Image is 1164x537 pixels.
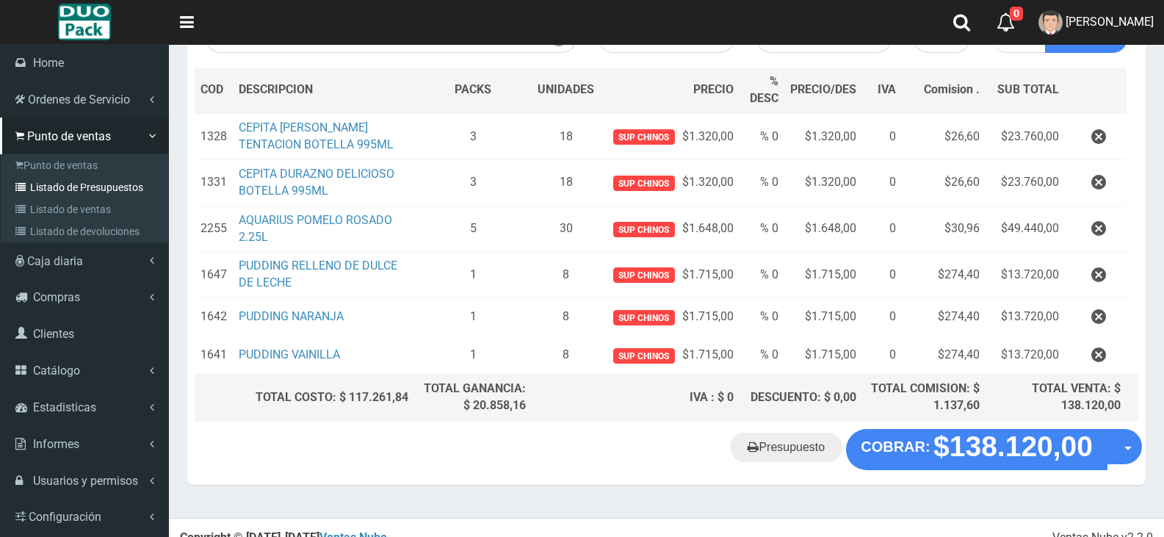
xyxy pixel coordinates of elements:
span: Sup chinos [613,267,674,283]
span: Catálogo [33,364,80,378]
a: AQUARIUS POMELO ROSADO 2.25L [239,213,392,244]
a: Punto de ventas [4,154,168,176]
td: % 0 [740,336,785,375]
td: $1.320,00 [784,113,862,159]
a: Listado de ventas [4,198,168,220]
td: $1.715,00 [600,298,739,336]
td: 0 [862,206,901,252]
td: 1 [414,298,532,336]
span: Sup chinos [613,310,674,325]
th: DES [233,68,414,114]
a: PUDDING VAINILLA [239,347,340,361]
span: Sup chinos [613,222,674,237]
td: 8 [532,252,600,298]
span: IVA [878,82,896,96]
td: $1.715,00 [600,336,739,375]
span: Sup chinos [613,176,674,191]
span: CRIPCION [260,82,313,96]
span: Ordenes de Servicio [28,93,130,107]
td: $1.320,00 [784,160,862,206]
td: 1328 [195,113,233,159]
td: 0 [862,113,901,159]
td: $13.720,00 [986,336,1065,375]
a: PUDDING RELLENO DE DULCE DE LECHE [239,259,397,289]
td: $1.715,00 [784,252,862,298]
td: 3 [414,160,532,206]
td: 0 [862,252,901,298]
td: 5 [414,206,532,252]
td: $1.320,00 [600,113,739,159]
th: COD [195,68,233,114]
td: 2255 [195,206,233,252]
td: $1.648,00 [784,206,862,252]
td: $30,96 [902,206,986,252]
span: PRECIO [693,82,734,98]
th: UNIDADES [532,68,600,114]
td: 0 [862,336,901,375]
a: CEPITA DURAZNO DELICIOSO BOTELLA 995ML [239,167,394,198]
span: SUB TOTAL [997,82,1059,98]
span: Punto de ventas [27,129,111,143]
span: [PERSON_NAME] [1066,15,1154,29]
td: 1 [414,252,532,298]
td: $13.720,00 [986,298,1065,336]
td: % 0 [740,252,785,298]
td: 0 [862,160,901,206]
th: PACKS [414,68,532,114]
td: 8 [532,336,600,375]
strong: $138.120,00 [933,430,1093,462]
a: CEPITA [PERSON_NAME] TENTACION BOTELLA 995ML [239,120,394,151]
span: Comision . [924,82,980,96]
td: $23.760,00 [986,113,1065,159]
a: Listado de devoluciones [4,220,168,242]
td: $49.440,00 [986,206,1065,252]
div: TOTAL COMISION: $ 1.137,60 [868,381,980,414]
td: % 0 [740,113,785,159]
div: TOTAL COSTO: $ 117.261,84 [200,389,408,406]
td: $274,40 [902,336,986,375]
td: 8 [532,298,600,336]
td: 18 [532,113,600,159]
td: % 0 [740,160,785,206]
td: $274,40 [902,298,986,336]
td: $1.320,00 [600,160,739,206]
div: TOTAL VENTA: $ 138.120,00 [991,381,1121,414]
span: Usuarios y permisos [33,474,138,488]
a: Listado de Presupuestos [4,176,168,198]
div: TOTAL GANANCIA: $ 20.858,16 [420,381,526,414]
img: User Image [1038,10,1063,35]
span: Estadisticas [33,400,96,414]
td: 1 [414,336,532,375]
span: Configuración [29,510,101,524]
span: Compras [33,290,80,304]
td: % 0 [740,206,785,252]
a: Presupuesto [730,433,842,462]
td: 18 [532,160,600,206]
span: Informes [33,437,79,451]
span: Home [33,56,64,70]
img: Logo grande [58,4,110,40]
td: % 0 [740,298,785,336]
div: IVA : $ 0 [538,389,733,406]
strong: COBRAR: [861,439,930,455]
td: 0 [862,298,901,336]
div: DESCUENTO: $ 0,00 [745,389,857,406]
td: 1642 [195,298,233,336]
span: Caja diaria [27,254,83,268]
td: $23.760,00 [986,160,1065,206]
td: 1641 [195,336,233,375]
td: $274,40 [902,252,986,298]
span: 0 [1010,7,1023,21]
td: $13.720,00 [986,252,1065,298]
button: COBRAR: $138.120,00 [846,429,1107,470]
td: $26,60 [902,160,986,206]
td: 1331 [195,160,233,206]
a: PUDDING NARANJA [239,309,344,323]
span: Sup chinos [613,348,674,364]
span: PRECIO/DES [790,82,856,96]
span: Clientes [33,327,74,341]
td: $1.648,00 [600,206,739,252]
td: 30 [532,206,600,252]
td: $1.715,00 [600,252,739,298]
td: $26,60 [902,113,986,159]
